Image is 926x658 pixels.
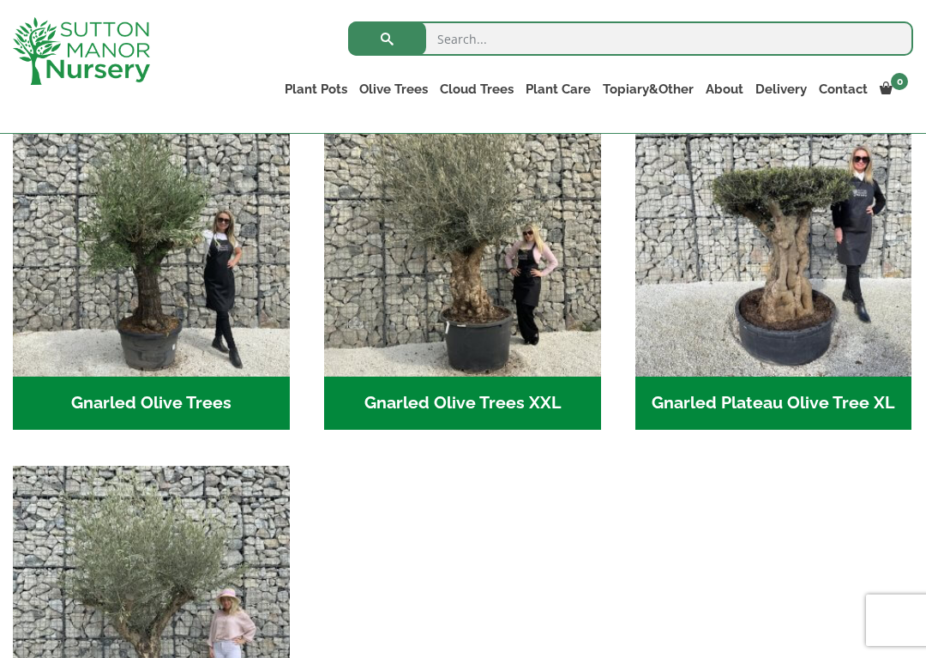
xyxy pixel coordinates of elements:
[700,77,749,101] a: About
[635,100,912,429] a: Visit product category Gnarled Plateau Olive Tree XL
[279,77,353,101] a: Plant Pots
[324,100,601,377] img: Gnarled Olive Trees XXL
[353,77,434,101] a: Olive Trees
[813,77,874,101] a: Contact
[749,77,813,101] a: Delivery
[348,21,913,56] input: Search...
[635,100,912,377] img: Gnarled Plateau Olive Tree XL
[597,77,700,101] a: Topiary&Other
[13,17,150,85] img: logo
[13,377,290,430] h2: Gnarled Olive Trees
[874,77,913,101] a: 0
[434,77,520,101] a: Cloud Trees
[520,77,597,101] a: Plant Care
[324,377,601,430] h2: Gnarled Olive Trees XXL
[13,100,290,429] a: Visit product category Gnarled Olive Trees
[635,377,912,430] h2: Gnarled Plateau Olive Tree XL
[13,100,290,377] img: Gnarled Olive Trees
[324,100,601,429] a: Visit product category Gnarled Olive Trees XXL
[891,73,908,90] span: 0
